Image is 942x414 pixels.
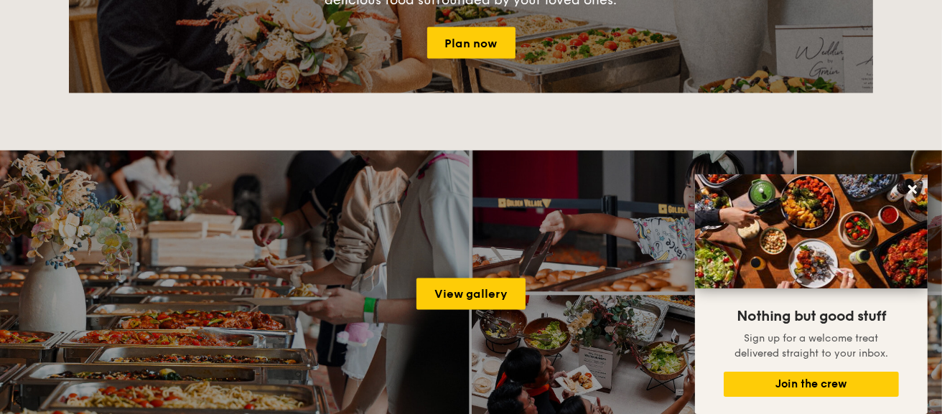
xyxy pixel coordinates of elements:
img: DSC07876-Edit02-Large.jpeg [695,174,928,288]
span: Nothing but good stuff [737,308,886,325]
button: Join the crew [724,372,899,397]
a: View gallery [416,278,526,310]
span: Sign up for a welcome treat delivered straight to your inbox. [735,332,888,359]
a: Plan now [427,27,516,59]
button: Close [901,178,924,201]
